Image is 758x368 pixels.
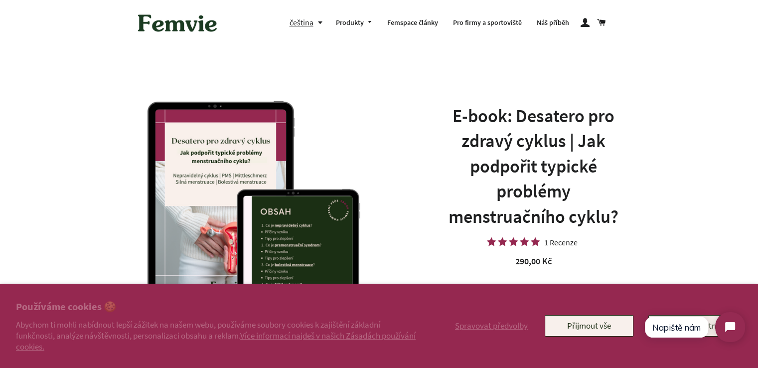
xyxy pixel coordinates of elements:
[446,10,529,36] a: Pro firmy a sportoviště
[544,239,578,246] div: 1 Recenze
[16,300,417,314] h2: Používáme cookies 🍪
[529,10,577,36] a: Náš příběh
[16,330,416,352] a: Více informací najdeš v našich Zásadách používání cookies.
[439,104,628,229] h1: E-book: Desatero pro zdravý cyklus | Jak podpořit typické problémy menstruačního cyklu?
[133,7,222,38] img: Femvie
[16,319,417,352] p: Abychom ti mohli nabídnout lepší zážitek na našem webu, používáme soubory cookies k zajištění zák...
[328,10,380,36] a: Produkty
[289,16,328,29] button: čeština
[453,315,530,336] button: Spravovat předvolby
[635,304,754,351] iframe: Tidio Chat
[380,10,446,36] a: Femspace články
[455,320,528,331] span: Spravovat předvolby
[545,315,633,336] button: Přijmout vše
[515,255,552,267] span: 290,00 Kč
